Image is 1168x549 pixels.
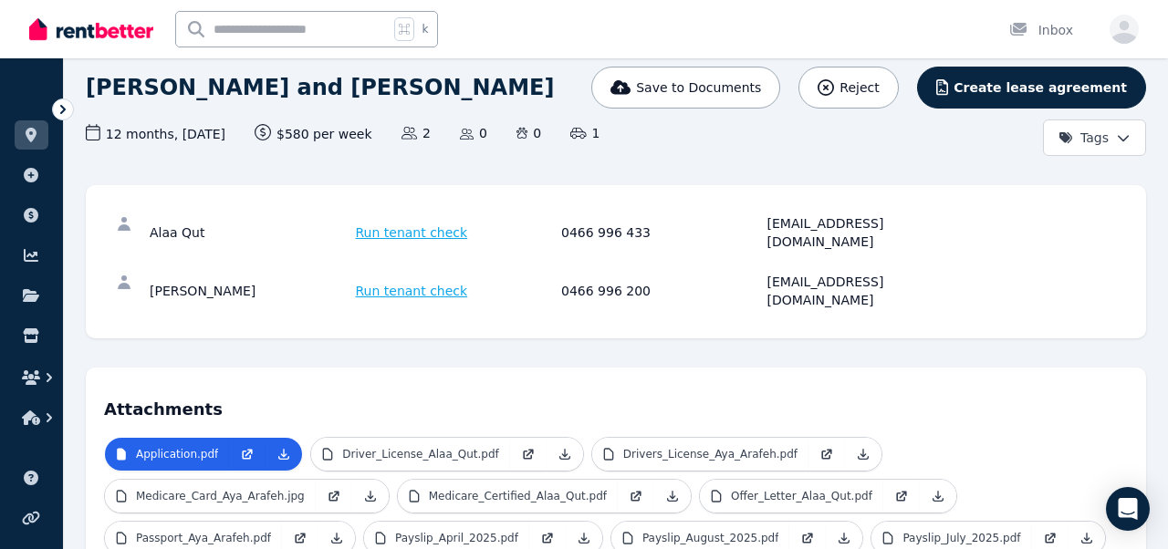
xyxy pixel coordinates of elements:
a: Download Attachment [266,438,302,471]
div: [PERSON_NAME] [150,273,350,309]
a: Open in new Tab [510,438,547,471]
div: 0466 996 200 [561,273,762,309]
p: Passport_Aya_Arafeh.pdf [136,531,271,545]
p: Drivers_License_Aya_Arafeh.pdf [623,447,798,461]
a: Download Attachment [845,438,881,471]
span: Run tenant check [356,282,468,300]
div: 0466 996 433 [561,214,762,251]
span: Create lease agreement [954,78,1127,97]
a: Download Attachment [920,480,956,513]
h1: [PERSON_NAME] and [PERSON_NAME] [86,73,554,102]
p: Medicare_Certified_Alaa_Qut.pdf [429,489,607,503]
p: Payslip_April_2025.pdf [395,531,518,545]
a: Application.pdf [105,438,229,471]
span: 12 months , [DATE] [86,124,225,143]
p: Payslip_July_2025.pdf [902,531,1020,545]
span: 0 [516,124,541,142]
div: Open Intercom Messenger [1106,487,1150,531]
h4: Attachments [104,386,1128,422]
a: Medicare_Card_Aya_Arafeh.jpg [105,480,316,513]
span: $580 per week [255,124,372,143]
p: Application.pdf [136,447,218,461]
p: Offer_Letter_Alaa_Qut.pdf [731,489,872,503]
button: Create lease agreement [917,67,1146,109]
div: Alaa Qut [150,214,350,251]
p: Driver_License_Alaa_Qut.pdf [342,447,498,461]
a: Open in new Tab [883,480,920,513]
a: Open in new Tab [316,480,352,513]
button: Tags [1043,119,1146,156]
a: Drivers_License_Aya_Arafeh.pdf [592,438,808,471]
span: 0 [460,124,487,142]
a: Download Attachment [547,438,583,471]
a: Medicare_Certified_Alaa_Qut.pdf [398,480,618,513]
div: [EMAIL_ADDRESS][DOMAIN_NAME] [767,214,968,251]
a: Offer_Letter_Alaa_Qut.pdf [700,480,883,513]
span: 1 [570,124,600,142]
button: Reject [798,67,898,109]
a: Download Attachment [654,480,691,513]
span: Tags [1058,129,1109,147]
div: [EMAIL_ADDRESS][DOMAIN_NAME] [767,273,968,309]
a: Open in new Tab [229,438,266,471]
a: Download Attachment [352,480,389,513]
a: Driver_License_Alaa_Qut.pdf [311,438,509,471]
span: k [422,22,428,36]
p: Payslip_August_2025.pdf [642,531,779,545]
p: Medicare_Card_Aya_Arafeh.jpg [136,489,305,503]
span: 2 [401,124,431,142]
button: Save to Documents [591,67,781,109]
span: Run tenant check [356,223,468,242]
a: Open in new Tab [618,480,654,513]
a: Open in new Tab [808,438,845,471]
div: Inbox [1009,21,1073,39]
span: Reject [839,78,879,97]
span: Save to Documents [636,78,761,97]
img: RentBetter [29,16,153,43]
